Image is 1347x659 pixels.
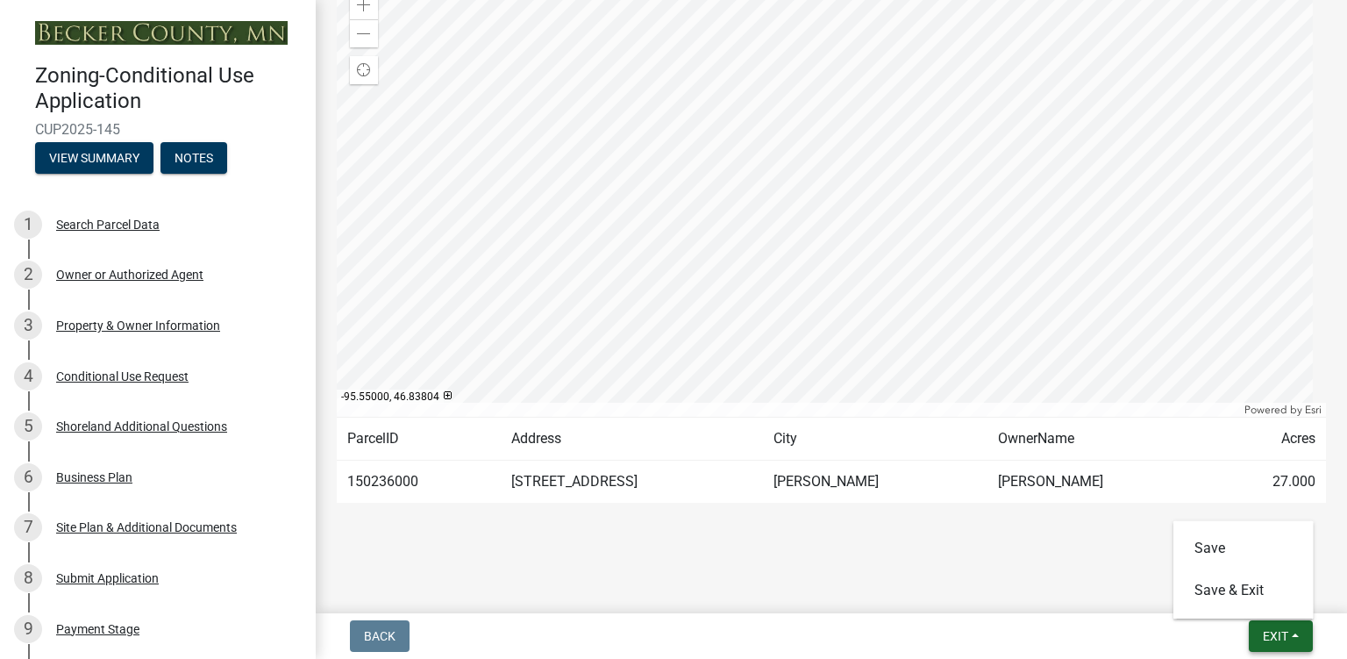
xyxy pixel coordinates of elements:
[56,269,203,281] div: Owner or Authorized Agent
[14,564,42,592] div: 8
[501,418,763,461] td: Address
[35,142,153,174] button: View Summary
[35,121,281,138] span: CUP2025-145
[56,420,227,433] div: Shoreland Additional Questions
[337,461,501,504] td: 150236000
[1173,520,1314,619] div: Exit
[14,211,42,239] div: 1
[1249,620,1313,652] button: Exit
[56,319,220,332] div: Property & Owner Information
[14,362,42,390] div: 4
[1305,404,1322,416] a: Esri
[1173,527,1314,569] button: Save
[350,19,378,47] div: Zoom out
[350,620,410,652] button: Back
[763,418,987,461] td: City
[14,615,42,643] div: 9
[763,461,987,504] td: [PERSON_NAME]
[56,471,132,484] div: Business Plan
[987,461,1212,504] td: [PERSON_NAME]
[14,261,42,289] div: 2
[56,218,160,231] div: Search Parcel Data
[35,63,302,114] h4: Zoning-Conditional Use Application
[1212,418,1326,461] td: Acres
[35,21,288,45] img: Becker County, Minnesota
[337,418,501,461] td: ParcelID
[35,152,153,166] wm-modal-confirm: Summary
[1240,403,1326,417] div: Powered by
[14,513,42,541] div: 7
[160,152,227,166] wm-modal-confirm: Notes
[364,629,396,643] span: Back
[1173,569,1314,612] button: Save & Exit
[160,142,227,174] button: Notes
[56,521,237,534] div: Site Plan & Additional Documents
[56,572,159,584] div: Submit Application
[501,461,763,504] td: [STREET_ADDRESS]
[1263,629,1288,643] span: Exit
[14,312,42,340] div: 3
[987,418,1212,461] td: OwnerName
[56,370,189,383] div: Conditional Use Request
[14,463,42,491] div: 6
[56,623,139,635] div: Payment Stage
[14,412,42,441] div: 5
[1212,461,1326,504] td: 27.000
[350,56,378,84] div: Find my location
